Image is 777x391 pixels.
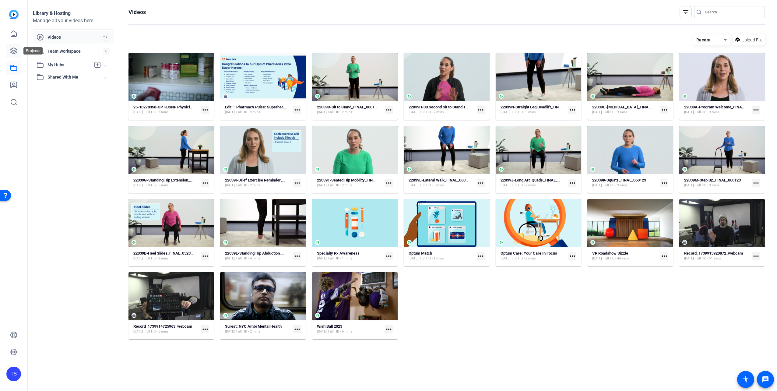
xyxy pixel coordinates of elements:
a: 22039L-Lateral Walk_FINAL_060123[DATE]Full HD - 3 mins [409,178,474,188]
span: [DATE] [225,256,235,261]
span: Full HD - 3 mins [512,110,536,115]
span: Full HD - 2 mins [328,110,352,115]
span: [DATE] [317,329,327,334]
span: [DATE] [684,256,694,261]
h1: Videos [128,9,146,16]
span: My Hubs [47,62,91,68]
mat-icon: more_horiz [385,325,393,333]
mat-icon: filter_list [682,9,689,16]
mat-icon: more_horiz [477,252,485,260]
strong: 25-16278358-OPT-DSNP Physicians-20250617 [133,105,215,109]
a: Optum Care: Your Care In Focus[DATE]Full HD - 2 mins [501,251,566,261]
a: Optum Match[DATE]Full HD - 1 mins [409,251,474,261]
a: 22039C-[MEDICAL_DATA]_FINAL_022323[DATE]Full HD - 3 mins [592,105,658,115]
div: Projects [23,47,43,55]
mat-icon: more_horiz [660,179,668,187]
a: 22039D-Sit to Stand_FINAL_060123[DATE]Full HD - 2 mins [317,105,382,115]
span: Full HD - 1 mins [420,256,444,261]
mat-icon: more_horiz [660,106,668,114]
span: [DATE] [501,183,510,188]
a: VR Roadshow Sizzle[DATE]Full HD - 44 secs [592,251,658,261]
a: 22039I-Brief Exercise Reminder_FINAL_060123[DATE]Full HD - 2 mins [225,178,290,188]
span: Full HD - 9 mins [236,110,260,115]
a: 22039E-Standing Hip Abduction_FINAL_052423[DATE]Full HD - 4 mins [225,251,290,261]
mat-icon: more_horiz [293,179,301,187]
span: [DATE] [317,110,327,115]
a: 22039N-Straight Leg Deadlift_FINAL_060123[DATE]Full HD - 3 mins [501,105,566,115]
strong: Optum Care: Your Care In Focus [501,251,557,255]
strong: 22039A-Program Welcome_FINAL_052323 [684,105,759,109]
span: [DATE] [133,183,143,188]
span: Team Workspace [47,48,103,54]
mat-icon: accessibility [742,376,749,383]
span: [DATE] [133,256,143,261]
a: Surest: NYC Ambi Mental Health[DATE]Full HD - 2 mins [225,324,290,334]
span: Full HD - 3 mins [145,110,169,115]
strong: Surest: NYC Ambi Mental Health [225,324,282,329]
mat-icon: more_horiz [568,252,576,260]
mat-icon: more_horiz [752,179,760,187]
a: 22039K-Squats_FINAL_060123[DATE]Full HD - 3 mins [592,178,658,188]
mat-icon: more_horiz [385,252,393,260]
span: Full HD - 3 mins [603,110,628,115]
mat-icon: more_horiz [568,179,576,187]
span: [DATE] [409,256,418,261]
span: Full HD - 3 mins [695,110,719,115]
span: [DATE] [684,183,694,188]
span: Full HD - 4 mins [236,256,260,261]
mat-icon: more_horiz [201,252,209,260]
a: 22039M-Step Up_FINAL_060123[DATE]Full HD - 3 mins [684,178,750,188]
mat-icon: message [762,376,769,383]
button: Upload File [733,34,765,45]
span: Upload File [742,37,762,43]
mat-icon: more_horiz [660,252,668,260]
strong: Wish Ball 2023 [317,324,342,329]
span: [DATE] [225,183,235,188]
a: Record_1739914725963_webcam[DATE]Full HD - 5 mins [133,324,199,334]
span: Full HD - 5 mins [145,183,169,188]
span: [DATE] [592,183,602,188]
a: Wish Ball 2023[DATE]Full HD - 6 mins [317,324,382,334]
strong: Record_1739914725963_webcam [133,324,192,329]
span: Full HD - 3 mins [420,183,444,188]
span: [DATE] [133,329,143,334]
span: 0 [103,48,110,55]
span: Full HD - 1 mins [328,256,352,261]
span: Recent [696,37,711,42]
input: Search [705,9,760,16]
span: Videos [47,34,100,40]
span: Full HD - 44 secs [603,256,629,261]
span: [DATE] [225,110,235,115]
mat-icon: more_horiz [752,106,760,114]
mat-icon: more_horiz [293,252,301,260]
mat-icon: more_horiz [201,325,209,333]
span: [DATE] [317,183,327,188]
strong: 22039J-Long Arc Quads_FINAL_060123 [501,178,570,182]
span: [DATE] [225,329,235,334]
div: Library & Hosting [33,10,114,17]
span: Full HD - 3 mins [695,183,719,188]
span: [DATE] [409,110,418,115]
strong: Specialty Rx Awareness [317,251,360,255]
a: 22039A-Program Welcome_FINAL_052323[DATE]Full HD - 3 mins [684,105,750,115]
span: [DATE] [409,183,418,188]
span: Full HD - 2 mins [328,183,352,188]
strong: 22039B-Heel Slides_FINAL_052323 [133,251,195,255]
mat-icon: more_horiz [568,106,576,114]
span: Full HD - 6 mins [328,329,352,334]
span: Full HD - 51 secs [695,256,721,261]
a: 25-16278358-OPT-DSNP Physicians-20250617[DATE]Full HD - 3 mins [133,105,199,115]
span: Full HD - 3 mins [603,183,628,188]
a: 22039F-Seated Hip Mobility_FINAL_052423[DATE]Full HD - 2 mins [317,178,382,188]
div: TS [6,367,21,381]
a: 22039H-30 Second Sit to Stand Test_FINAL_052323[DATE]Full HD - 2 mins [409,105,474,115]
mat-icon: more_horiz [385,179,393,187]
span: [DATE] [592,110,602,115]
strong: 22039C-[MEDICAL_DATA]_FINAL_022323 [592,105,665,109]
span: [DATE] [684,110,694,115]
span: [DATE] [501,110,510,115]
mat-expansion-panel-header: My Hubs [33,59,114,71]
span: Full HD - 5 mins [145,329,169,334]
div: Manage all your videos here [33,17,114,24]
span: [DATE] [592,256,602,261]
